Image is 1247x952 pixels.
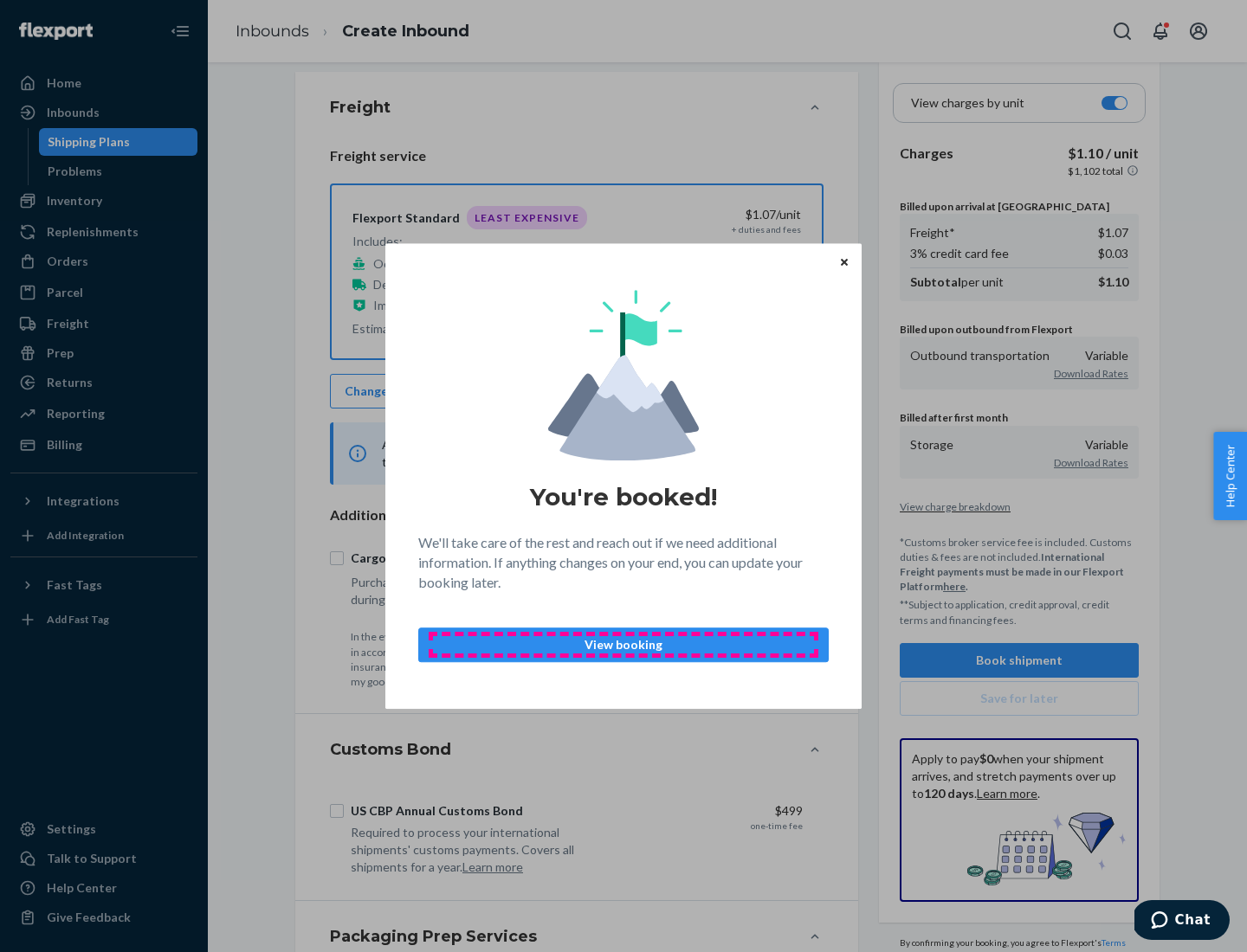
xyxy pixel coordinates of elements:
span: Chat [41,12,76,28]
p: We'll take care of the rest and reach out if we need additional information. If anything changes ... [418,533,829,593]
button: Close [836,252,853,271]
h1: You're booked! [530,481,717,512]
p: View booking [433,636,814,653]
img: svg+xml,%3Csvg%20viewBox%3D%220%200%20174%20197%22%20fill%3D%22none%22%20xmlns%3D%22http%3A%2F%2F... [548,290,699,460]
button: View booking [418,627,829,662]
